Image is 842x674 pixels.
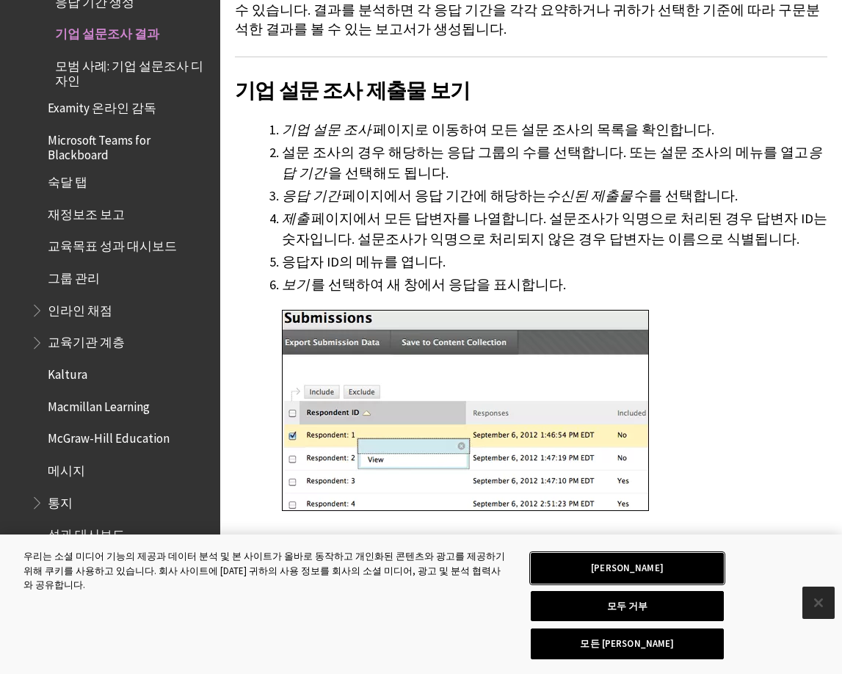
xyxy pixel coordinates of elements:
[282,275,827,532] li: 를 선택하여 새 창에서 응답을 표시합니다.
[282,142,827,184] li: 설문 조사의 경우 해당하는 응답 그룹의 수를 선택합니다. 또는 설문 조사의 메뉴를 열고 을 선택해도 됩니다.
[282,120,827,140] li: 페이지로 이동하여 모든 설문 조사의 목록을 확인합니다.
[48,170,87,189] span: 숙달 탭
[531,628,725,659] button: 모든 [PERSON_NAME]
[48,234,177,254] span: 교육목표 성과 대시보드
[48,128,210,162] span: Microsoft Teams for Blackboard
[48,298,112,318] span: 인라인 채점
[282,121,371,138] span: 기업 설문 조사
[282,186,827,206] li: 페이지에서 응답 기간에 해당하는 수를 선택합니다.
[48,95,156,115] span: Examity 온라인 감독
[48,427,170,446] span: McGraw-Hill Education
[48,266,100,286] span: 그룹 관리
[282,210,310,227] span: 제출
[48,394,150,414] span: Macmillan Learning
[23,549,505,593] div: 우리는 소셜 미디어 기능의 제공과 데이터 분석 및 본 사이트가 올바로 동작하고 개인화된 콘텐츠와 광고를 제공하기 위해 쿠키를 사용하고 있습니다. 회사 사이트에 [DATE] 귀...
[55,22,159,42] span: 기업 설문조사 결과
[531,591,725,622] button: 모두 거부
[531,553,725,584] button: [PERSON_NAME]
[546,187,633,204] span: 수신된 제출물
[282,276,310,293] span: 보기
[282,252,827,272] li: 응답자 ID의 메뉴를 엽니다.
[282,209,827,250] li: 페이지에서 모든 답변자를 나열합니다. 설문조사가 익명으로 처리된 경우 답변자 ID는 숫자입니다. 설문조사가 익명으로 처리되지 않은 경우 답변자는 이름으로 식별됩니다.
[48,458,85,478] span: 메시지
[55,54,210,88] span: 모범 사례: 기업 설문조사 디자인
[48,330,125,350] span: 교육기관 계층
[48,490,73,510] span: 통지
[48,522,125,542] span: 성과 대시보드
[802,587,835,619] button: 닫기
[282,187,341,204] span: 응답 기간
[48,362,87,382] span: Kaltura
[235,57,827,106] h2: 기업 설문 조사 제출물 보기
[48,202,125,222] span: 재정보조 보고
